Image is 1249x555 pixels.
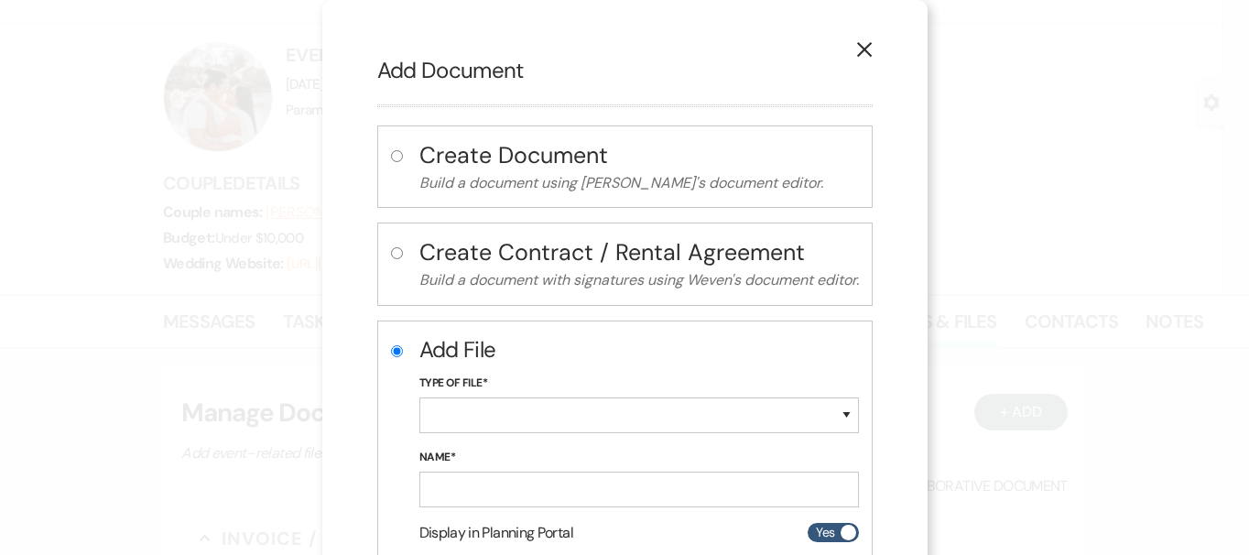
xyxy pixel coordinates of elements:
h2: Add Document [377,55,873,86]
h4: Create Document [419,139,859,171]
p: Build a document with signatures using Weven's document editor. [419,268,859,292]
h4: Create Contract / Rental Agreement [419,236,859,268]
button: Create Contract / Rental AgreementBuild a document with signatures using Weven's document editor. [419,236,859,292]
button: Create DocumentBuild a document using [PERSON_NAME]'s document editor. [419,139,859,195]
p: Build a document using [PERSON_NAME]'s document editor. [419,171,859,195]
label: Name* [419,448,859,468]
div: Display in Planning Portal [419,522,859,544]
span: Yes [816,521,834,544]
h2: Add File [419,334,859,365]
label: Type of File* [419,374,859,394]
